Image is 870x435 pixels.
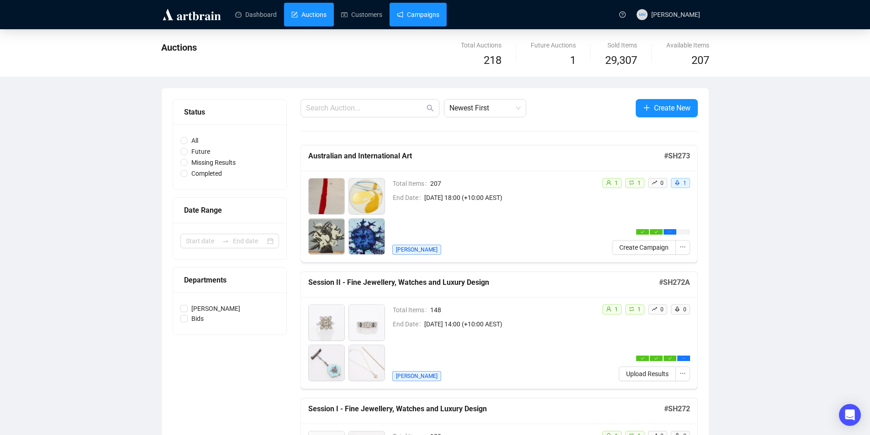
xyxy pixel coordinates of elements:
h5: Australian and International Art [308,151,664,162]
span: 1 [570,54,576,67]
img: 2_1.jpg [349,178,385,214]
span: [DATE] 18:00 (+10:00 AEST) [424,193,595,203]
span: 1 [638,306,641,313]
div: Open Intercom Messenger [839,404,861,426]
img: 302_1.jpg [309,345,344,381]
a: Auctions [291,3,327,26]
span: Total Items [393,305,430,315]
span: Total Items [393,178,430,189]
div: Total Auctions [461,40,501,50]
img: logo [161,7,222,22]
span: Completed [188,168,226,178]
span: Newest First [449,100,521,117]
img: 303_1.jpg [349,345,385,381]
span: swap-right [222,237,229,245]
span: rise [652,306,657,312]
span: ellipsis [680,370,686,377]
span: retweet [629,180,634,185]
span: End Date [393,193,424,203]
span: [PERSON_NAME] [188,304,244,314]
h5: Session II - Fine Jewellery, Watches and Luxury Design [308,277,659,288]
span: ellipsis [680,244,686,250]
div: Available Items [666,40,709,50]
h5: Session I - Fine Jewellery, Watches and Luxury Design [308,404,664,414]
span: user [606,180,612,185]
a: Campaigns [397,3,439,26]
a: Dashboard [235,3,277,26]
img: 301_1.jpg [349,305,385,341]
span: MW [638,11,645,18]
a: Customers [341,3,382,26]
input: Search Auction... [306,103,425,114]
a: Session II - Fine Jewellery, Watches and Luxury Design#SH272ATotal Items148End Date[DATE] 14:00 (... [301,272,698,389]
img: 3_1.jpg [309,219,344,254]
span: Future [188,147,214,157]
a: Australian and International Art#SH273Total Items207End Date[DATE] 18:00 (+10:00 AEST)[PERSON_NAM... [301,145,698,262]
span: Missing Results [188,157,239,168]
span: 0 [660,180,664,186]
span: rocket [675,180,680,185]
span: check [641,230,644,234]
span: 1 [683,180,686,186]
span: check [668,356,672,360]
span: All [188,136,202,146]
span: Auctions [161,42,197,53]
div: Date Range [184,204,275,216]
span: search [427,105,434,112]
span: user [606,306,612,312]
img: 300_1.jpg [309,305,344,341]
span: question-circle [619,11,626,18]
span: Create New [654,102,691,114]
span: ellipsis [668,230,672,234]
h5: # SH273 [664,151,690,162]
span: Bids [188,314,207,324]
span: check [654,230,658,234]
input: Start date [186,236,218,246]
span: 1 [615,180,618,186]
span: 0 [660,306,664,313]
span: rocket [675,306,680,312]
span: 1 [615,306,618,313]
span: 207 [691,54,709,67]
span: [PERSON_NAME] [392,245,441,255]
span: plus [643,104,650,111]
span: [DATE] 14:00 (+10:00 AEST) [424,319,595,329]
span: [PERSON_NAME] [651,11,700,18]
button: Create New [636,99,698,117]
img: 4_1.jpg [349,219,385,254]
span: 29,307 [605,52,637,69]
h5: # SH272 [664,404,690,414]
div: Sold Items [605,40,637,50]
span: [PERSON_NAME] [392,371,441,381]
button: Upload Results [619,367,676,381]
div: Status [184,106,275,118]
button: Create Campaign [612,240,676,255]
span: rise [652,180,657,185]
span: 0 [683,306,686,313]
span: 207 [430,178,595,189]
input: End date [233,236,265,246]
span: 1 [638,180,641,186]
span: retweet [629,306,634,312]
span: Upload Results [626,369,669,379]
span: ellipsis [682,356,685,360]
span: check [641,356,644,360]
span: check [654,356,658,360]
span: Create Campaign [619,242,669,252]
img: 1_1.jpg [309,178,344,214]
span: to [222,237,229,245]
div: Departments [184,274,275,286]
h5: # SH272A [659,277,690,288]
span: 218 [484,54,501,67]
span: End Date [393,319,424,329]
span: 148 [430,305,595,315]
div: Future Auctions [531,40,576,50]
